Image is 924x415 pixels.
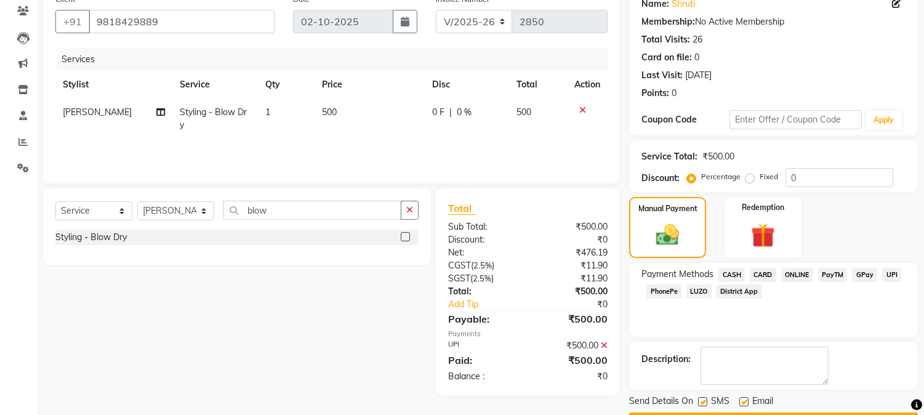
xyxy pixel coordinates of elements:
[528,339,617,352] div: ₹500.00
[89,10,275,33] input: Search by Name/Mobile/Email/Code
[528,233,617,246] div: ₹0
[55,231,127,244] div: Styling - Blow Dry
[711,395,729,410] span: SMS
[439,285,528,298] div: Total:
[882,268,901,282] span: UPI
[180,107,247,131] span: Styling - Blow Dry
[448,329,608,339] div: Payments
[528,285,617,298] div: ₹500.00
[63,107,132,118] span: [PERSON_NAME]
[528,370,617,383] div: ₹0
[729,110,861,129] input: Enter Offer / Coupon Code
[641,268,713,281] span: Payment Methods
[641,15,906,28] div: No Active Membership
[439,220,528,233] div: Sub Total:
[685,69,712,82] div: [DATE]
[760,171,778,182] label: Fixed
[742,202,784,213] label: Redemption
[439,233,528,246] div: Discount:
[528,272,617,285] div: ₹11.90
[258,71,315,99] th: Qty
[744,220,782,251] img: _gift.svg
[528,220,617,233] div: ₹500.00
[641,33,690,46] div: Total Visits:
[55,71,173,99] th: Stylist
[528,353,617,368] div: ₹500.00
[448,273,470,284] span: SGST
[867,111,902,129] button: Apply
[57,48,617,71] div: Services
[322,107,337,118] span: 500
[694,51,699,64] div: 0
[686,284,712,299] span: LUZO
[439,370,528,383] div: Balance :
[852,268,877,282] span: GPay
[439,339,528,352] div: UPI
[638,203,697,214] label: Manual Payment
[173,71,259,99] th: Service
[641,87,669,100] div: Points:
[718,268,745,282] span: CASH
[641,113,729,126] div: Coupon Code
[432,106,444,119] span: 0 F
[641,172,680,185] div: Discount:
[641,69,683,82] div: Last Visit:
[649,222,686,248] img: _cash.svg
[439,259,528,272] div: ( )
[629,395,693,410] span: Send Details On
[641,353,691,366] div: Description:
[425,71,509,99] th: Disc
[439,272,528,285] div: ( )
[265,107,270,118] span: 1
[223,201,401,220] input: Search or Scan
[781,268,813,282] span: ONLINE
[457,106,472,119] span: 0 %
[517,107,532,118] span: 500
[439,298,543,311] a: Add Tip
[439,312,528,326] div: Payable:
[448,260,471,271] span: CGST
[818,268,848,282] span: PayTM
[315,71,425,99] th: Price
[543,298,617,311] div: ₹0
[567,71,608,99] th: Action
[693,33,702,46] div: 26
[439,353,528,368] div: Paid:
[448,202,476,215] span: Total
[646,284,681,299] span: PhonePe
[641,51,692,64] div: Card on file:
[473,260,492,270] span: 2.5%
[717,284,762,299] span: District App
[750,268,776,282] span: CARD
[55,10,90,33] button: +91
[528,312,617,326] div: ₹500.00
[701,171,741,182] label: Percentage
[473,273,491,283] span: 2.5%
[439,246,528,259] div: Net:
[641,15,695,28] div: Membership:
[528,246,617,259] div: ₹476.19
[752,395,773,410] span: Email
[672,87,677,100] div: 0
[702,150,734,163] div: ₹500.00
[510,71,568,99] th: Total
[641,150,697,163] div: Service Total:
[449,106,452,119] span: |
[528,259,617,272] div: ₹11.90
